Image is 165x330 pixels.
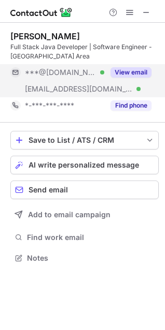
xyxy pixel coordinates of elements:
[10,205,159,224] button: Add to email campaign
[25,68,97,77] span: ***@[DOMAIN_NAME]
[25,84,133,94] span: [EMAIL_ADDRESS][DOMAIN_NAME]
[10,181,159,199] button: Send email
[29,186,68,194] span: Send email
[29,161,139,169] span: AI write personalized message
[111,67,152,78] button: Reveal Button
[10,42,159,61] div: Full Stack Java Developer | Software Engineer - [GEOGRAPHIC_DATA] Area
[27,253,155,263] span: Notes
[27,233,155,242] span: Find work email
[28,211,111,219] span: Add to email campaign
[29,136,141,144] div: Save to List / ATS / CRM
[10,156,159,174] button: AI write personalized message
[10,6,73,19] img: ContactOut v5.3.10
[111,100,152,111] button: Reveal Button
[10,31,80,41] div: [PERSON_NAME]
[10,251,159,265] button: Notes
[10,230,159,245] button: Find work email
[10,131,159,149] button: save-profile-one-click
